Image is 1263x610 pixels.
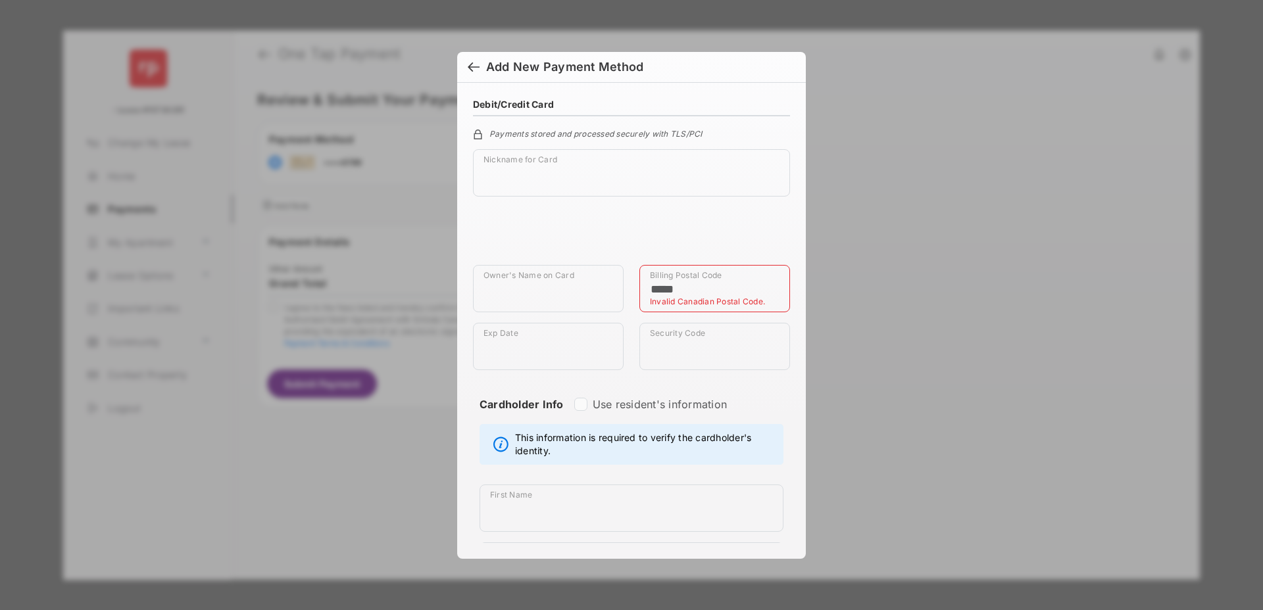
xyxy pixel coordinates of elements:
[593,398,727,411] label: Use resident's information
[473,99,554,110] h4: Debit/Credit Card
[486,60,643,74] div: Add New Payment Method
[480,398,564,434] strong: Cardholder Info
[515,431,776,457] span: This information is required to verify the cardholder's identity.
[473,127,790,139] div: Payments stored and processed securely with TLS/PCI
[473,207,790,265] iframe: Credit card field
